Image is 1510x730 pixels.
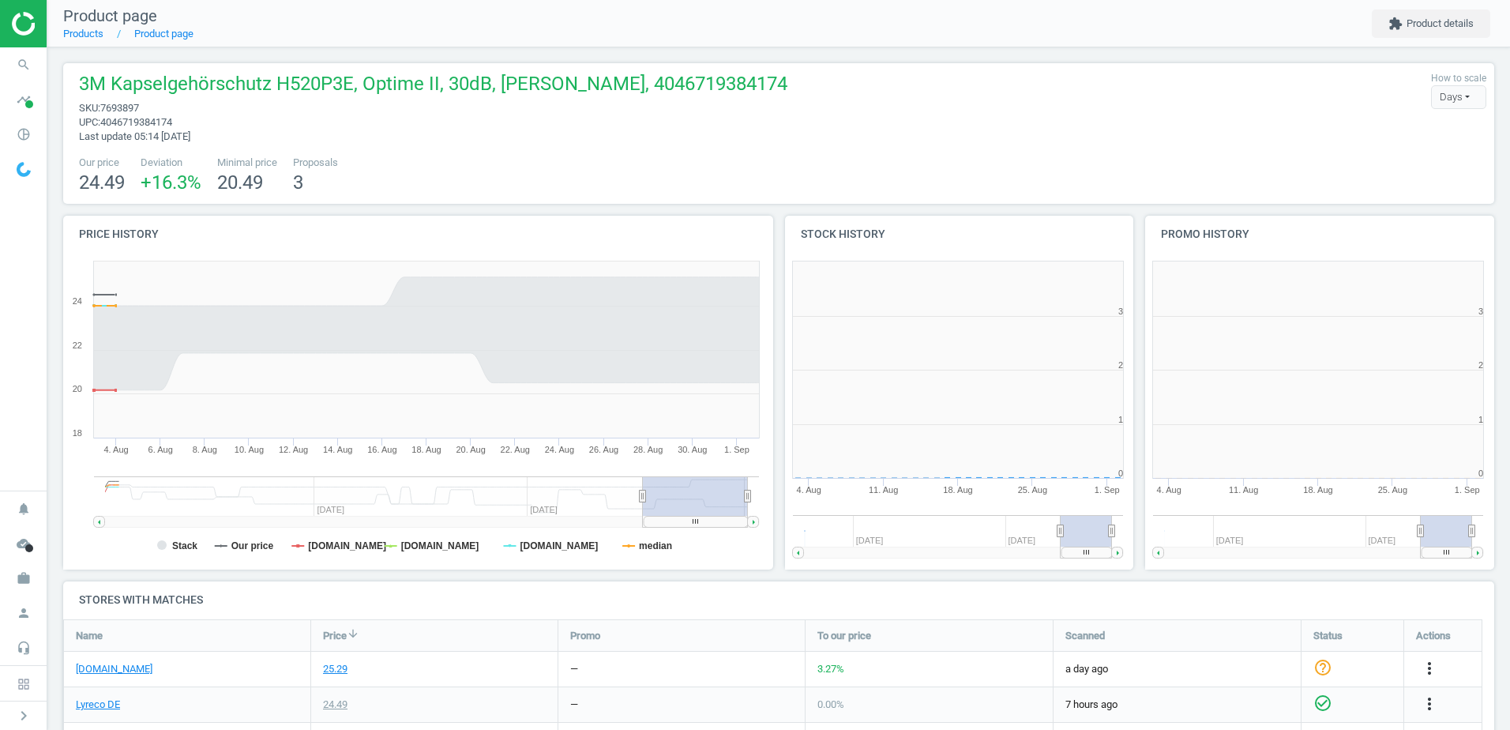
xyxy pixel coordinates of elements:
[323,445,352,454] tspan: 14. Aug
[1431,85,1486,109] div: Days
[1420,694,1439,715] button: more_vert
[323,698,347,712] div: 24.49
[73,428,82,438] text: 18
[1304,485,1333,495] tspan: 18. Aug
[868,485,897,495] tspan: 11. Aug
[1017,485,1046,495] tspan: 25. Aug
[367,445,396,454] tspan: 16. Aug
[1117,360,1122,370] text: 2
[231,540,274,551] tspan: Our price
[501,445,530,454] tspan: 22. Aug
[323,662,347,676] div: 25.29
[79,102,100,114] span: sku :
[1117,468,1122,478] text: 0
[235,445,264,454] tspan: 10. Aug
[570,662,578,676] div: —
[639,540,672,551] tspan: median
[279,445,308,454] tspan: 12. Aug
[141,171,201,194] span: +16.3 %
[589,445,618,454] tspan: 26. Aug
[79,71,787,101] span: 3M Kapselgehörschutz H520P3E, Optime II, 30dB, [PERSON_NAME], 4046719384174
[1229,485,1258,495] tspan: 11. Aug
[73,341,82,350] text: 22
[76,662,152,676] a: [DOMAIN_NAME]
[1416,628,1451,642] span: Actions
[1420,659,1439,678] i: more_vert
[100,102,139,114] span: 7693897
[411,445,441,454] tspan: 18. Aug
[1455,485,1480,495] tspan: 1. Sep
[103,445,128,454] tspan: 4. Aug
[1313,628,1343,642] span: Status
[1065,628,1105,642] span: Scanned
[9,85,39,115] i: timeline
[1094,485,1119,495] tspan: 1. Sep
[633,445,663,454] tspan: 28. Aug
[79,116,100,128] span: upc :
[570,698,578,712] div: —
[63,6,157,25] span: Product page
[1117,415,1122,424] text: 1
[1420,694,1439,713] i: more_vert
[1313,657,1332,676] i: help_outline
[1478,415,1483,424] text: 1
[1388,17,1403,31] i: extension
[9,529,39,559] i: cloud_done
[570,628,600,642] span: Promo
[217,156,277,170] span: Minimal price
[14,706,33,725] i: chevron_right
[172,540,197,551] tspan: Stack
[1117,307,1122,316] text: 3
[141,156,201,170] span: Deviation
[323,628,347,642] span: Price
[9,119,39,149] i: pie_chart_outlined
[943,485,972,495] tspan: 18. Aug
[796,485,821,495] tspan: 4. Aug
[9,563,39,593] i: work
[63,216,773,253] h4: Price history
[9,598,39,628] i: person
[1378,485,1407,495] tspan: 25. Aug
[76,698,120,712] a: Lyreco DE
[9,494,39,524] i: notifications
[1478,468,1483,478] text: 0
[17,162,31,177] img: wGWNvw8QSZomAAAAABJRU5ErkJggg==
[79,171,125,194] span: 24.49
[9,633,39,663] i: headset_mic
[73,384,82,393] text: 20
[293,156,338,170] span: Proposals
[724,445,749,454] tspan: 1. Sep
[12,12,124,36] img: ajHJNr6hYgQAAAAASUVORK5CYII=
[1145,216,1494,253] h4: Promo history
[79,130,190,142] span: Last update 05:14 [DATE]
[817,698,844,710] span: 0.00 %
[1420,659,1439,679] button: more_vert
[817,663,844,675] span: 3.27 %
[1065,662,1289,676] span: a day ago
[401,540,479,551] tspan: [DOMAIN_NAME]
[293,171,303,194] span: 3
[73,296,82,306] text: 24
[1157,485,1181,495] tspan: 4. Aug
[79,156,125,170] span: Our price
[4,706,43,726] button: chevron_right
[193,445,217,454] tspan: 8. Aug
[148,445,173,454] tspan: 6. Aug
[217,171,263,194] span: 20.49
[100,116,172,128] span: 4046719384174
[1478,307,1483,316] text: 3
[520,540,598,551] tspan: [DOMAIN_NAME]
[308,540,386,551] tspan: [DOMAIN_NAME]
[63,28,103,40] a: Products
[134,28,193,40] a: Product page
[347,627,359,640] i: arrow_downward
[785,216,1134,253] h4: Stock history
[1372,9,1490,38] button: extensionProduct details
[76,628,103,642] span: Name
[545,445,574,454] tspan: 24. Aug
[9,50,39,80] i: search
[1478,360,1483,370] text: 2
[678,445,707,454] tspan: 30. Aug
[1313,693,1332,712] i: check_circle_outline
[456,445,485,454] tspan: 20. Aug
